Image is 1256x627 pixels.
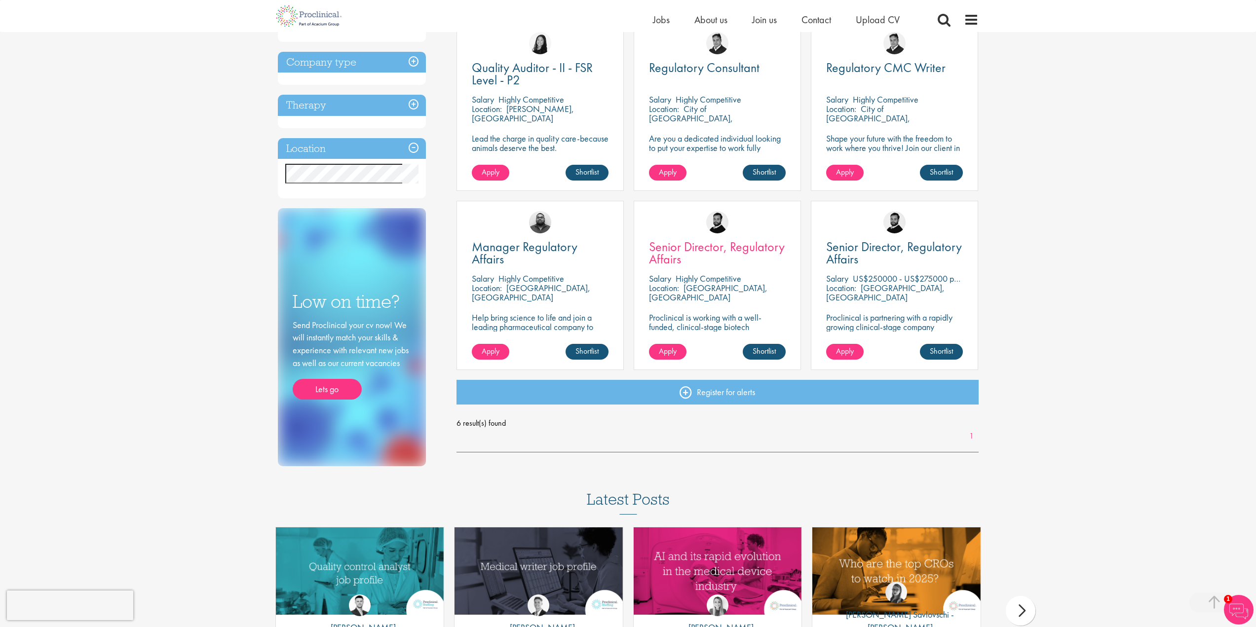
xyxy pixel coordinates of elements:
span: Salary [472,273,494,284]
span: Salary [826,273,848,284]
div: next [1006,596,1035,626]
a: Lets go [293,379,362,400]
a: Numhom Sudsok [529,32,551,54]
img: Hannah Burke [707,594,728,616]
a: Link to a post [455,527,623,615]
p: [GEOGRAPHIC_DATA], [GEOGRAPHIC_DATA] [826,282,945,303]
a: Shortlist [920,165,963,181]
a: Shortlist [566,165,609,181]
span: 6 result(s) found [457,416,979,431]
a: Apply [649,165,686,181]
span: Location: [472,103,502,114]
a: Shortlist [743,344,786,360]
a: About us [694,13,727,26]
h3: Low on time? [293,292,411,311]
a: Link to a post [276,527,444,615]
span: Salary [649,94,671,105]
span: Apply [836,346,854,356]
span: Apply [659,346,677,356]
img: AI and Its Impact on the Medical Device Industry | Proclinical [634,527,802,615]
a: Jobs [653,13,670,26]
p: [GEOGRAPHIC_DATA], [GEOGRAPHIC_DATA] [649,282,767,303]
span: Location: [826,282,856,294]
a: Shortlist [920,344,963,360]
img: Nick Walker [883,211,906,233]
a: Shortlist [566,344,609,360]
a: Regulatory CMC Writer [826,62,963,74]
a: Join us [752,13,777,26]
p: Help bring science to life and join a leading pharmaceutical company to play a key role in delive... [472,313,609,360]
img: Top 10 CROs 2025 | Proclinical [812,527,981,615]
a: Link to a post [812,527,981,615]
a: Link to a post [634,527,802,615]
span: Salary [826,94,848,105]
a: Manager Regulatory Affairs [472,241,609,265]
a: Apply [649,344,686,360]
a: Senior Director, Regulatory Affairs [826,241,963,265]
p: Proclinical is working with a well-funded, clinical-stage biotech developing transformative thera... [649,313,786,360]
a: 1 [964,431,979,442]
h3: Latest Posts [587,491,670,515]
div: Send Proclinical your cv now! We will instantly match your skills & experience with relevant new ... [293,319,411,400]
a: Shortlist [743,165,786,181]
iframe: reCAPTCHA [7,590,133,620]
img: Chatbot [1224,595,1254,625]
p: City of [GEOGRAPHIC_DATA], [GEOGRAPHIC_DATA] [826,103,910,133]
img: Ashley Bennett [529,211,551,233]
span: Regulatory CMC Writer [826,59,946,76]
p: City of [GEOGRAPHIC_DATA], [GEOGRAPHIC_DATA] [649,103,733,133]
p: Highly Competitive [853,94,918,105]
p: [GEOGRAPHIC_DATA], [GEOGRAPHIC_DATA] [472,282,590,303]
span: Apply [659,167,677,177]
a: Quality Auditor - II - FSR Level - P2 [472,62,609,86]
span: Apply [836,167,854,177]
a: Peter Duvall [883,32,906,54]
p: Highly Competitive [498,94,564,105]
img: quality control analyst job profile [276,527,444,615]
span: Apply [482,346,499,356]
a: Apply [472,165,509,181]
span: Location: [826,103,856,114]
span: 1 [1224,595,1232,603]
span: Salary [649,273,671,284]
img: Theodora Savlovschi - Wicks [885,582,907,603]
a: Apply [472,344,509,360]
img: Joshua Godden [349,594,371,616]
span: Apply [482,167,499,177]
span: Manager Regulatory Affairs [472,238,577,267]
p: US$250000 - US$275000 per annum [853,273,985,284]
img: Nick Walker [706,211,728,233]
p: Shape your future with the freedom to work where you thrive! Join our client in this fully remote... [826,134,963,162]
img: Peter Duvall [706,32,728,54]
h3: Therapy [278,95,426,116]
span: Location: [649,103,679,114]
p: Proclinical is partnering with a rapidly growing clinical-stage company advancing a high-potentia... [826,313,963,350]
h3: Location [278,138,426,159]
p: Are you a dedicated individual looking to put your expertise to work fully flexibly in a remote p... [649,134,786,181]
span: Senior Director, Regulatory Affairs [826,238,962,267]
img: Medical writer job profile [455,527,623,615]
span: Salary [472,94,494,105]
span: Location: [472,282,502,294]
span: Senior Director, Regulatory Affairs [649,238,785,267]
h3: Company type [278,52,426,73]
a: Register for alerts [457,380,979,405]
a: Upload CV [856,13,900,26]
span: Quality Auditor - II - FSR Level - P2 [472,59,593,88]
a: Apply [826,165,864,181]
p: Highly Competitive [498,273,564,284]
a: Apply [826,344,864,360]
span: Regulatory Consultant [649,59,760,76]
p: Lead the charge in quality care-because animals deserve the best. [472,134,609,152]
a: Contact [801,13,831,26]
p: Highly Competitive [676,273,741,284]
